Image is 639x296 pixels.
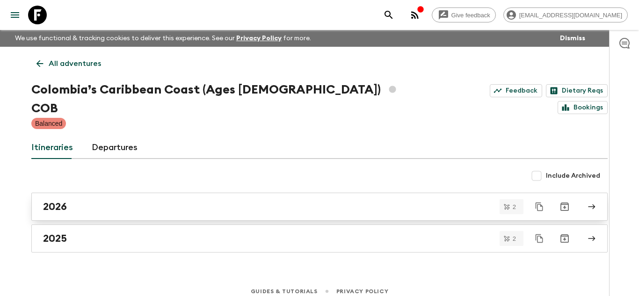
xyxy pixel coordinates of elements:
a: Dietary Reqs [546,84,608,97]
button: Duplicate [531,230,548,247]
h2: 2026 [43,201,67,213]
button: Duplicate [531,198,548,215]
p: Balanced [35,119,62,128]
button: Archive [555,197,574,216]
h2: 2025 [43,232,67,245]
a: Departures [92,137,138,159]
a: Give feedback [432,7,496,22]
a: Feedback [490,84,542,97]
span: Include Archived [546,171,600,180]
a: Bookings [558,101,608,114]
p: We use functional & tracking cookies to deliver this experience. See our for more. [11,30,315,47]
span: [EMAIL_ADDRESS][DOMAIN_NAME] [514,12,627,19]
a: All adventures [31,54,106,73]
button: menu [6,6,24,24]
span: Give feedback [446,12,495,19]
button: Archive [555,229,574,248]
button: Dismiss [558,32,588,45]
div: [EMAIL_ADDRESS][DOMAIN_NAME] [503,7,628,22]
span: 2 [507,236,522,242]
p: All adventures [49,58,101,69]
h1: Colombia’s Caribbean Coast (Ages [DEMOGRAPHIC_DATA]) COB [31,80,429,118]
a: 2026 [31,193,608,221]
a: Itineraries [31,137,73,159]
span: 2 [507,204,522,210]
a: Privacy Policy [236,35,282,42]
a: 2025 [31,224,608,253]
button: search adventures [379,6,398,24]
